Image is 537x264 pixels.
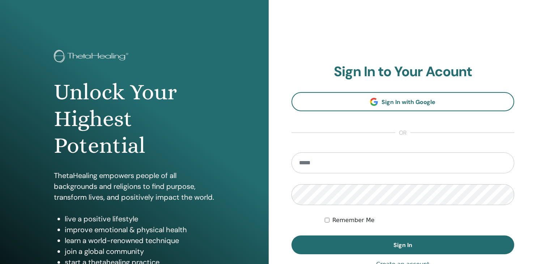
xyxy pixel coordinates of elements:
h1: Unlock Your Highest Potential [54,79,215,159]
span: Sign In [393,241,412,249]
li: join a global community [65,246,215,257]
button: Sign In [291,235,515,254]
label: Remember Me [332,216,375,225]
li: improve emotional & physical health [65,224,215,235]
li: learn a world-renowned technique [65,235,215,246]
div: Keep me authenticated indefinitely or until I manually logout [325,216,514,225]
li: live a positive lifestyle [65,213,215,224]
span: Sign In with Google [382,98,435,106]
span: or [395,129,410,137]
h2: Sign In to Your Acount [291,64,515,80]
p: ThetaHealing empowers people of all backgrounds and religions to find purpose, transform lives, a... [54,170,215,203]
a: Sign In with Google [291,92,515,111]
